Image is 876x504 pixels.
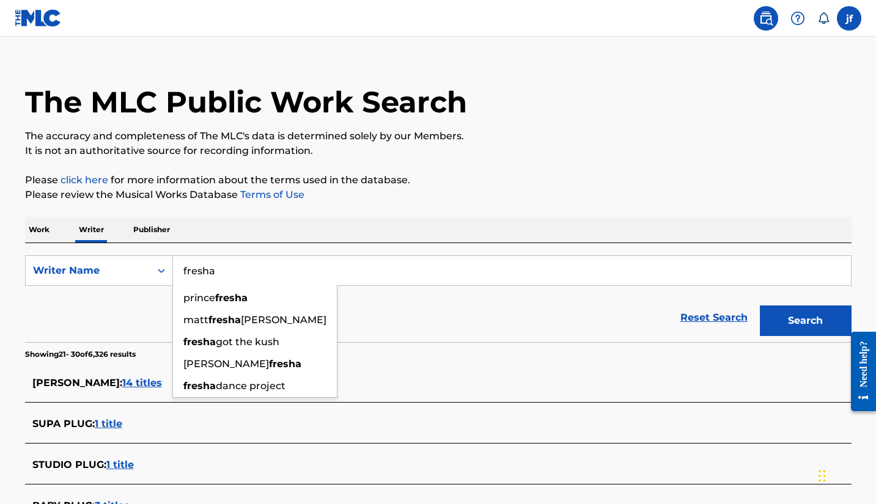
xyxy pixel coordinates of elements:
strong: fresha [269,358,301,370]
strong: fresha [208,314,241,326]
span: [PERSON_NAME] [183,358,269,370]
p: Publisher [130,217,174,243]
p: Writer [75,217,108,243]
strong: fresha [215,292,248,304]
div: Notifications [817,12,830,24]
img: MLC Logo [15,9,62,27]
span: SUPA PLUG : [32,418,95,429]
p: The accuracy and completeness of The MLC's data is determined solely by our Members. [25,129,852,144]
span: 1 title [106,459,134,470]
span: 1 title [95,418,122,429]
div: Help [786,6,810,31]
img: search [759,11,773,26]
strong: fresha [183,336,216,348]
span: matt [183,314,208,326]
form: Search Form [25,255,852,342]
span: STUDIO PLUG : [32,459,106,470]
span: [PERSON_NAME] [241,314,326,326]
a: click here [61,174,108,186]
span: 14 titles [122,377,162,389]
p: Work [25,217,53,243]
span: [PERSON_NAME] : [32,377,122,389]
iframe: Chat Widget [815,445,876,504]
span: dance project [216,380,285,392]
img: help [790,11,805,26]
div: Writer Name [33,263,143,278]
a: Public Search [754,6,778,31]
p: Please review the Musical Works Database [25,188,852,202]
a: Reset Search [674,304,754,331]
button: Search [760,305,852,336]
span: prince [183,292,215,304]
div: User Menu [837,6,861,31]
h1: The MLC Public Work Search [25,84,467,120]
iframe: Resource Center [842,320,876,424]
div: Drag [819,458,826,494]
strong: fresha [183,380,216,392]
p: Please for more information about the terms used in the database. [25,173,852,188]
p: Showing 21 - 30 of 6,326 results [25,349,136,360]
span: got the kush [216,336,279,348]
a: Terms of Use [238,189,304,200]
p: It is not an authoritative source for recording information. [25,144,852,158]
